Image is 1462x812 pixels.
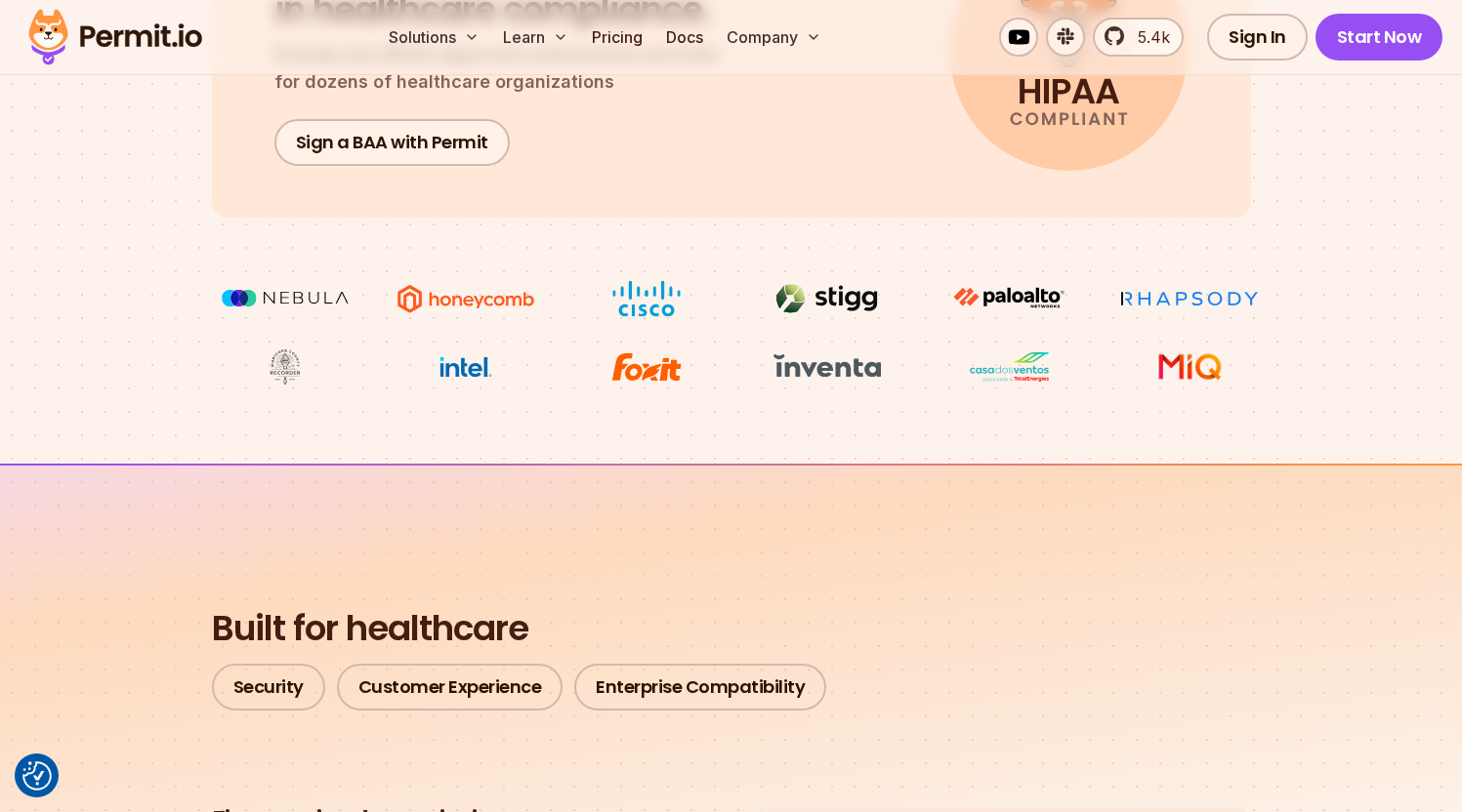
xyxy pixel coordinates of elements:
[337,664,564,710] a: Customer Experience
[393,280,539,317] img: Honeycomb
[495,18,576,57] button: Learn
[719,18,829,57] button: Company
[1316,14,1443,61] a: Start Now
[20,4,211,70] img: Permit logo
[393,348,539,386] img: Intel
[274,119,510,166] a: Sign a BAA with Permit
[658,18,711,57] a: Docs
[212,664,325,710] a: Security
[212,280,358,317] img: Nebula
[573,348,720,386] img: Foxit
[936,348,1082,386] img: Casa dos Ventos
[1126,25,1170,49] span: 5.4k
[212,604,1251,653] h2: Built for healthcare
[212,348,358,386] img: Maricopa County Recorder\'s Office
[1207,14,1308,61] a: Sign In
[584,18,650,57] a: Pricing
[22,761,52,791] button: Consent Preferences
[754,280,900,317] img: Stigg
[381,18,487,57] button: Solutions
[754,348,900,384] img: inventa
[936,280,1082,315] img: paloalto
[1116,280,1263,317] img: Rhapsody Health
[573,280,720,317] img: Cisco
[22,761,52,791] img: Revisit consent button
[1093,18,1184,57] a: 5.4k
[1124,350,1256,384] img: MIQ
[574,664,826,710] a: Enterprise Compatibility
